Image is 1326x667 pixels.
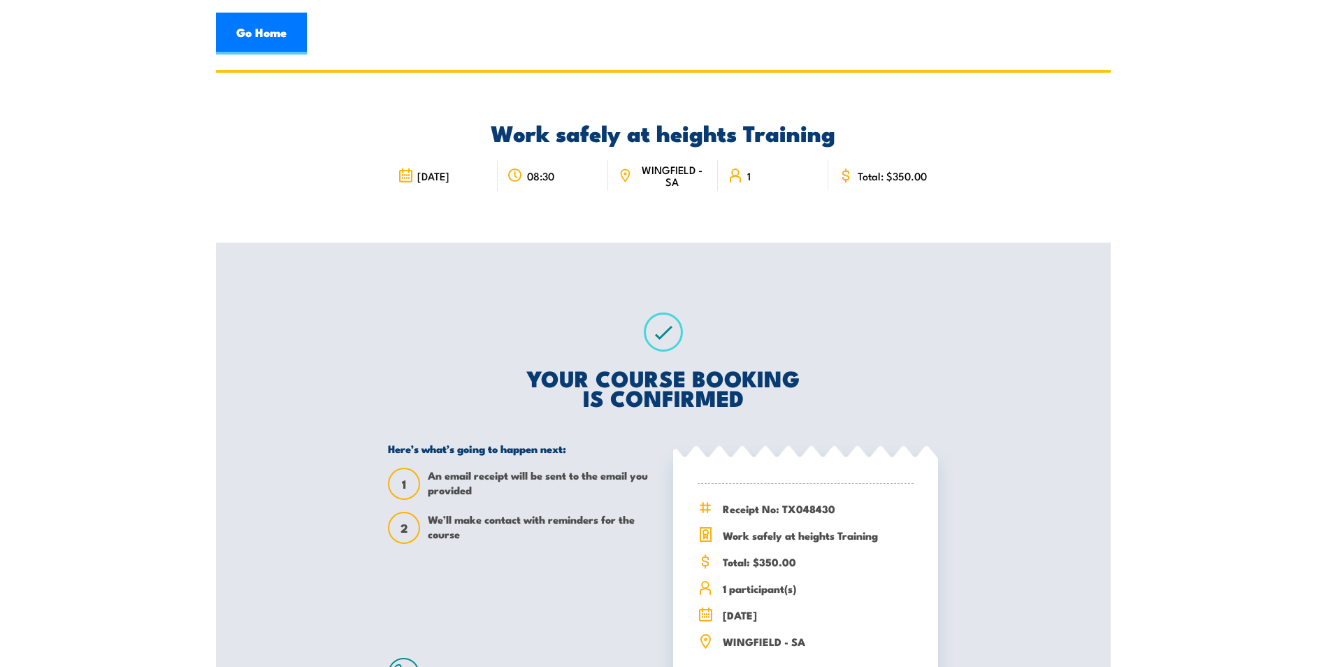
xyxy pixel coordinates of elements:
span: 1 participant(s) [723,580,914,596]
span: 1 [389,477,419,492]
span: WINGFIELD - SA [723,633,914,650]
span: 08:30 [527,170,554,182]
span: We’ll make contact with reminders for the course [428,512,653,544]
span: Work safely at heights Training [723,527,914,543]
h2: YOUR COURSE BOOKING IS CONFIRMED [388,368,938,407]
h2: Work safely at heights Training [388,122,938,142]
span: 2 [389,521,419,536]
span: [DATE] [723,607,914,623]
span: Total: $350.00 [858,170,927,182]
span: An email receipt will be sent to the email you provided [428,468,653,500]
h5: Here’s what’s going to happen next: [388,442,653,455]
span: WINGFIELD - SA [636,164,708,187]
a: Go Home [216,13,307,55]
span: Total: $350.00 [723,554,914,570]
span: [DATE] [417,170,449,182]
span: Receipt No: TX048430 [723,501,914,517]
span: 1 [747,170,751,182]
